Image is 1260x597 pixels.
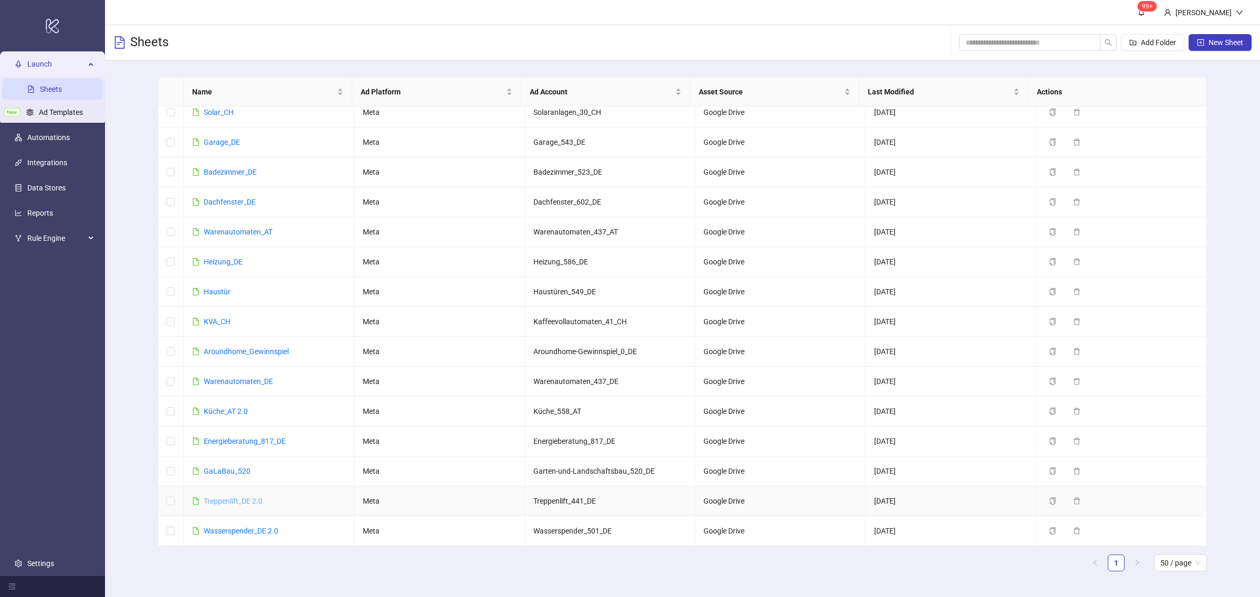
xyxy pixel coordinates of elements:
[866,217,1036,247] td: [DATE]
[699,86,842,98] span: Asset Source
[1105,39,1112,46] span: search
[1049,408,1056,415] span: copy
[27,54,85,74] span: Launch
[866,157,1036,187] td: [DATE]
[695,217,866,247] td: Google Drive
[354,187,525,217] td: Meta
[192,348,199,355] span: file
[1087,555,1104,571] button: left
[1049,467,1056,475] span: copy
[1073,109,1080,116] span: delete
[1236,9,1243,16] span: down
[1073,168,1080,176] span: delete
[354,127,525,157] td: Meta
[1134,559,1140,566] span: right
[1073,348,1080,355] span: delete
[866,516,1036,546] td: [DATE]
[192,86,335,98] span: Name
[39,108,83,116] a: Ad Templates
[1160,555,1201,571] span: 50 / page
[354,397,525,427] td: Meta
[204,407,248,415] a: Küche_AT 2.0
[1049,198,1056,206] span: copy
[192,109,199,116] span: file
[204,108,234,116] a: Solar_CH
[354,427,525,456] td: Meta
[525,397,696,427] td: Küche_558_AT
[695,397,866,427] td: Google Drive
[1073,408,1080,415] span: delete
[354,247,525,277] td: Meta
[15,60,22,68] span: rocket
[1197,39,1204,46] span: plus-square
[525,516,696,546] td: Wasserspender_501_DE
[1209,38,1243,47] span: New Sheet
[1073,228,1080,236] span: delete
[1121,34,1184,51] button: Add Folder
[1129,555,1146,571] button: right
[204,347,289,356] a: Aroundhome_Gewinnspiel
[1073,138,1080,146] span: delete
[866,247,1036,277] td: [DATE]
[695,247,866,277] td: Google Drive
[8,583,16,590] span: menu-fold
[1049,258,1056,265] span: copy
[27,559,54,568] a: Settings
[695,367,866,397] td: Google Drive
[1073,318,1080,325] span: delete
[1138,1,1157,12] sup: 686
[866,427,1036,456] td: [DATE]
[1108,555,1124,571] a: 1
[1049,497,1056,505] span: copy
[204,138,240,146] a: Garage_DE
[204,287,230,296] a: Haustür
[1073,497,1080,505] span: delete
[192,258,199,265] span: file
[361,86,504,98] span: Ad Platform
[859,78,1028,106] th: Last Modified
[27,133,70,142] a: Automations
[1049,438,1056,445] span: copy
[1028,78,1198,106] th: Actions
[113,36,126,49] span: file-text
[695,486,866,516] td: Google Drive
[27,209,53,217] a: Reports
[695,337,866,367] td: Google Drive
[204,527,278,535] a: Wasserspender_DE 2.0
[192,408,199,415] span: file
[40,85,62,93] a: Sheets
[192,497,199,505] span: file
[1073,438,1080,445] span: delete
[866,456,1036,486] td: [DATE]
[1189,34,1252,51] button: New Sheet
[354,456,525,486] td: Meta
[192,138,199,146] span: file
[204,228,272,236] a: Warenautomaten_AT
[695,456,866,486] td: Google Drive
[690,78,859,106] th: Asset Source
[866,127,1036,157] td: [DATE]
[866,367,1036,397] td: [DATE]
[525,157,696,187] td: Badezimmer_523_DE
[15,234,22,242] span: fork
[354,367,525,397] td: Meta
[525,277,696,307] td: Haustüren_549_DE
[695,157,866,187] td: Google Drive
[1049,138,1056,146] span: copy
[1108,555,1125,571] li: 1
[1171,7,1236,18] div: [PERSON_NAME]
[354,277,525,307] td: Meta
[204,377,273,386] a: Warenautomaten_DE
[695,277,866,307] td: Google Drive
[1073,527,1080,535] span: delete
[192,318,199,325] span: file
[204,497,262,505] a: Treppenlift_DE 2.0
[1049,109,1056,116] span: copy
[530,86,673,98] span: Ad Account
[354,516,525,546] td: Meta
[1138,8,1145,16] span: bell
[1073,378,1080,385] span: delete
[525,337,696,367] td: Aroundhome-Gewinnspiel_0_DE
[192,288,199,295] span: file
[184,78,353,106] th: Name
